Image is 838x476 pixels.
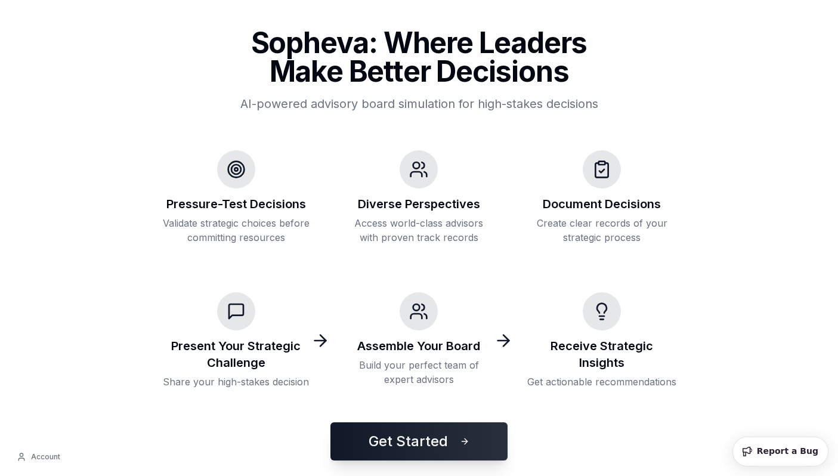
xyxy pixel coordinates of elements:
[162,338,311,371] h3: Present Your Strategic Challenge
[163,375,309,389] p: Share your high-stakes decision
[219,29,620,86] h1: Sopheva: Where Leaders Make Better Decisions
[543,196,661,212] h3: Document Decisions
[219,95,620,112] p: AI-powered advisory board simulation for high-stakes decisions
[166,196,306,212] h3: Pressure-Test Decisions
[358,196,480,212] h3: Diverse Perspectives
[357,338,480,354] h3: Assemble Your Board
[344,216,494,245] p: Access world-class advisors with proven track records
[527,338,677,371] h3: Receive Strategic Insights
[527,375,676,389] p: Get actionable recommendations
[330,422,508,460] button: Get Started
[31,452,60,462] span: Account
[162,216,311,245] p: Validate strategic choices before committing resources
[527,216,677,245] p: Create clear records of your strategic process
[10,447,67,466] button: Account
[344,358,494,387] p: Build your perfect team of expert advisors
